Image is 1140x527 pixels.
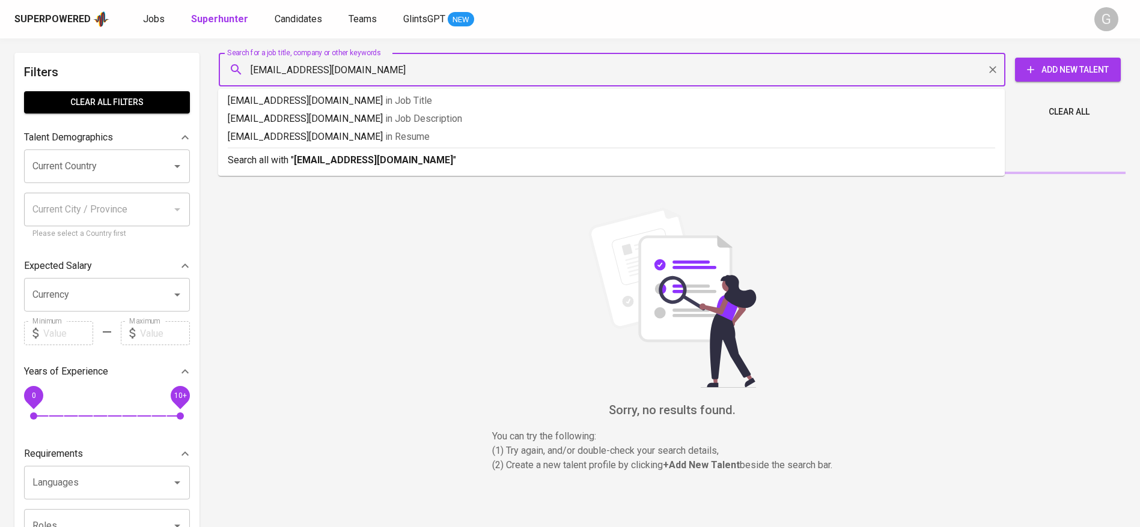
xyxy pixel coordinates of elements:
button: Clear All filters [24,91,190,113]
span: Teams [349,13,377,25]
p: Please select a Country first [32,228,181,240]
span: Candidates [275,13,322,25]
span: NEW [448,14,474,26]
p: Talent Demographics [24,130,113,145]
a: Superhunter [191,12,251,27]
p: Search all with " " [228,153,995,167]
span: 0 [31,391,35,400]
p: You can try the following : [492,429,853,444]
input: Value [140,321,190,345]
div: G [1094,7,1118,31]
button: Open [169,474,186,491]
input: Value [43,321,93,345]
button: Open [169,158,186,175]
button: Clear All [1044,101,1094,123]
p: [EMAIL_ADDRESS][DOMAIN_NAME] [228,130,995,144]
img: file_searching.svg [582,208,763,388]
p: Years of Experience [24,364,108,379]
p: Expected Salary [24,259,92,273]
img: app logo [93,10,109,28]
div: Talent Demographics [24,125,190,149]
a: Teams [349,12,379,27]
button: Add New Talent [1015,58,1121,82]
p: [EMAIL_ADDRESS][DOMAIN_NAME] [228,112,995,126]
p: [EMAIL_ADDRESS][DOMAIN_NAME] [228,94,995,108]
p: Requirements [24,447,83,461]
a: Superpoweredapp logo [14,10,109,28]
span: Clear All [1049,104,1090,119]
p: (2) Create a new talent profile by clicking beside the search bar. [492,458,853,472]
b: + Add New Talent [663,459,740,471]
span: Jobs [143,13,165,25]
p: (1) Try again, and/or double-check your search details, [492,444,853,458]
span: GlintsGPT [403,13,445,25]
b: [EMAIL_ADDRESS][DOMAIN_NAME] [294,154,453,166]
span: Add New Talent [1025,62,1111,77]
h6: Filters [24,62,190,82]
button: Open [169,286,186,303]
button: Clear [984,61,1001,78]
span: Clear All filters [34,95,180,110]
span: in Job Description [385,113,462,124]
div: Requirements [24,442,190,466]
a: GlintsGPT NEW [403,12,474,27]
b: Superhunter [191,13,248,25]
a: Candidates [275,12,325,27]
div: Expected Salary [24,254,190,278]
span: 10+ [174,391,186,400]
span: in Job Title [385,95,432,106]
div: Superpowered [14,13,91,26]
h6: Sorry, no results found. [219,400,1126,420]
div: Years of Experience [24,360,190,384]
a: Jobs [143,12,167,27]
span: in Resume [385,131,430,142]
